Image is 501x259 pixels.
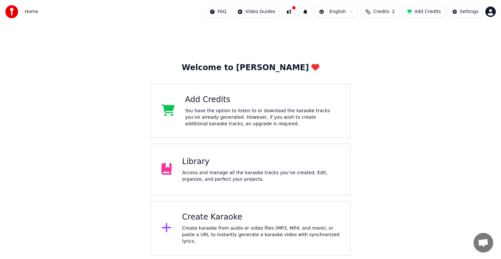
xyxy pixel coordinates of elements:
[392,8,395,15] span: 2
[25,8,38,15] span: Home
[25,8,38,15] nav: breadcrumb
[185,95,340,105] div: Add Credits
[182,157,340,167] div: Library
[474,233,493,252] a: Open chat
[361,6,400,18] button: Credits2
[373,8,389,15] span: Credits
[182,63,319,73] div: Welcome to [PERSON_NAME]
[460,8,478,15] div: Settings
[402,6,445,18] button: Add Credits
[233,6,280,18] button: Video Guides
[185,108,340,127] div: You have the option to listen to or download the karaoke tracks you've already generated. However...
[182,225,340,245] div: Create karaoke from audio or video files (MP3, MP4, and more), or paste a URL to instantly genera...
[182,170,340,183] div: Access and manage all the karaoke tracks you’ve created. Edit, organize, and perfect your projects.
[182,212,340,222] div: Create Karaoke
[5,5,18,18] img: youka
[205,6,231,18] button: FAQ
[448,6,483,18] button: Settings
